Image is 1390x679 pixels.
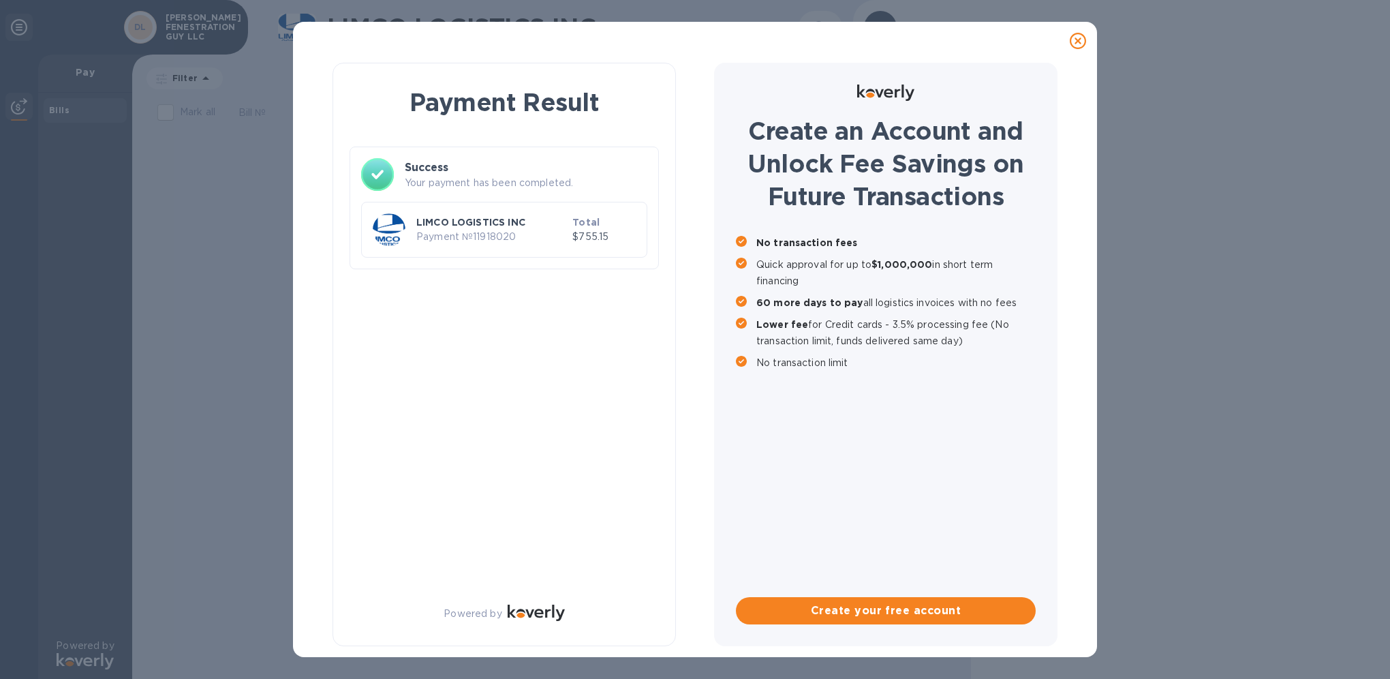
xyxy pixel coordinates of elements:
[416,230,567,244] p: Payment № 11918020
[756,297,863,308] b: 60 more days to pay
[857,85,914,101] img: Logo
[871,259,932,270] b: $1,000,000
[572,217,600,228] b: Total
[747,603,1025,619] span: Create your free account
[756,316,1036,349] p: for Credit cards - 3.5% processing fee (No transaction limit, funds delivered same day)
[405,160,647,176] h3: Success
[508,605,565,621] img: Logo
[756,256,1036,289] p: Quick approval for up to in short term financing
[444,607,501,621] p: Powered by
[572,230,636,244] p: $755.15
[736,597,1036,624] button: Create your free account
[405,176,647,190] p: Your payment has been completed.
[756,295,1036,311] p: all logistics invoices with no fees
[756,354,1036,371] p: No transaction limit
[736,115,1036,213] h1: Create an Account and Unlock Fee Savings on Future Transactions
[756,237,858,248] b: No transaction fees
[355,85,653,119] h1: Payment Result
[756,319,808,330] b: Lower fee
[416,215,567,229] p: LIMCO LOGISTICS INC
